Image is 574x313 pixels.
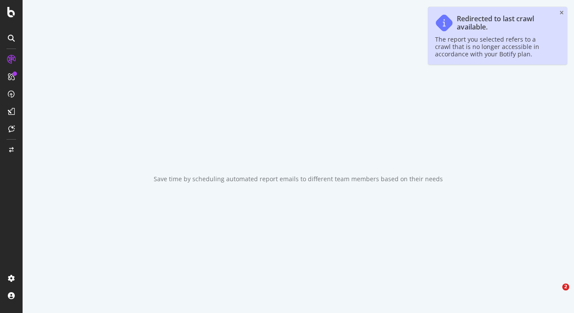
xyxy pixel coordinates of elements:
[154,175,443,183] div: Save time by scheduling automated report emails to different team members based on their needs
[435,36,551,58] div: The report you selected refers to a crawl that is no longer accessible in accordance with your Bo...
[267,130,330,161] div: animation
[560,10,564,16] div: close toast
[457,15,551,31] div: Redirected to last crawl available.
[544,284,565,304] iframe: Intercom live chat
[562,284,569,290] span: 2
